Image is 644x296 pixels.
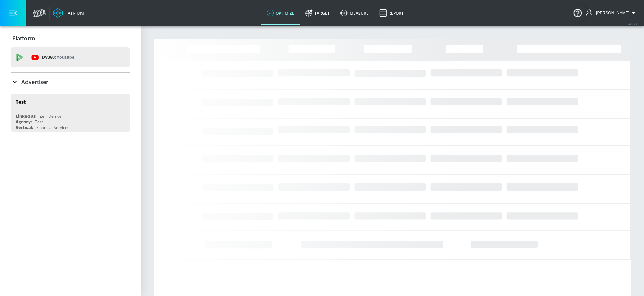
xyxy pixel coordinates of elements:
[40,113,62,119] div: Zefr Demos
[12,34,35,42] p: Platform
[374,1,409,25] a: Report
[568,3,587,22] button: Open Resource Center
[53,8,84,18] a: Atrium
[35,119,43,125] div: Test
[586,9,637,17] button: [PERSON_NAME]
[11,73,130,91] div: Advertiser
[11,94,130,132] div: TestLinked as:Zefr DemosAgency:TestVertical:Financial Services
[628,22,637,26] span: v 4.25.4
[16,99,26,105] div: Test
[16,113,36,119] div: Linked as:
[11,47,130,67] div: DV360: Youtube
[11,29,130,48] div: Platform
[21,78,48,86] p: Advertiser
[593,11,629,15] span: login as: anthony.rios@zefr.com
[16,125,33,130] div: Vertical:
[335,1,374,25] a: measure
[36,125,69,130] div: Financial Services
[261,1,300,25] a: optimize
[65,10,84,16] div: Atrium
[16,119,32,125] div: Agency:
[42,54,74,61] p: DV360:
[57,54,74,61] p: Youtube
[300,1,335,25] a: Target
